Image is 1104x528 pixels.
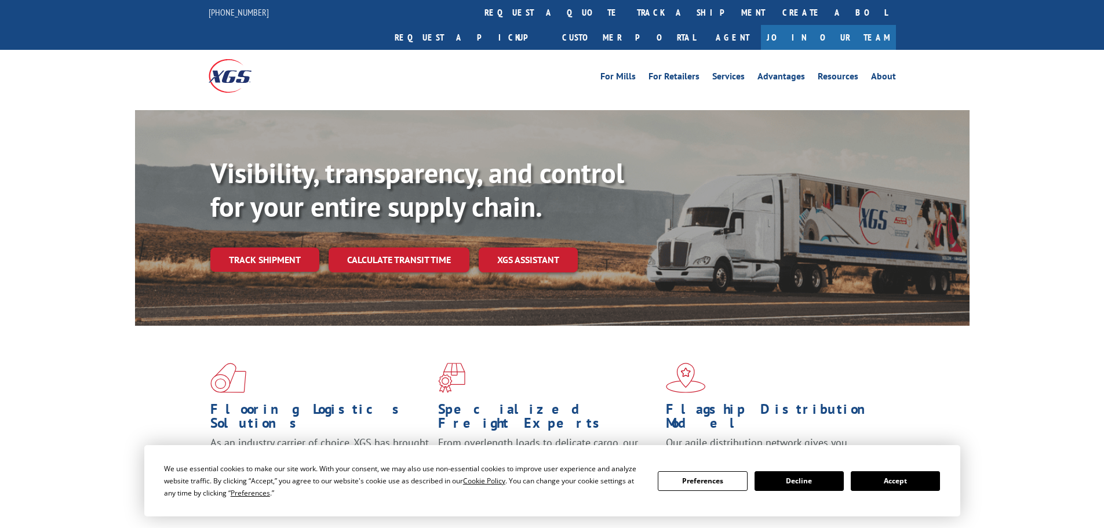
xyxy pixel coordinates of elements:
[658,471,747,491] button: Preferences
[438,363,465,393] img: xgs-icon-focused-on-flooring-red
[761,25,896,50] a: Join Our Team
[463,476,505,486] span: Cookie Policy
[210,247,319,272] a: Track shipment
[329,247,469,272] a: Calculate transit time
[386,25,553,50] a: Request a pickup
[600,72,636,85] a: For Mills
[210,155,624,224] b: Visibility, transparency, and control for your entire supply chain.
[210,363,246,393] img: xgs-icon-total-supply-chain-intelligence-red
[479,247,578,272] a: XGS ASSISTANT
[851,471,940,491] button: Accept
[666,436,879,463] span: Our agile distribution network gives you nationwide inventory management on demand.
[755,471,844,491] button: Decline
[231,488,270,498] span: Preferences
[704,25,761,50] a: Agent
[757,72,805,85] a: Advantages
[209,6,269,18] a: [PHONE_NUMBER]
[553,25,704,50] a: Customer Portal
[144,445,960,516] div: Cookie Consent Prompt
[210,402,429,436] h1: Flooring Logistics Solutions
[648,72,699,85] a: For Retailers
[818,72,858,85] a: Resources
[666,402,885,436] h1: Flagship Distribution Model
[666,363,706,393] img: xgs-icon-flagship-distribution-model-red
[871,72,896,85] a: About
[438,436,657,487] p: From overlength loads to delicate cargo, our experienced staff knows the best way to move your fr...
[712,72,745,85] a: Services
[210,436,429,477] span: As an industry carrier of choice, XGS has brought innovation and dedication to flooring logistics...
[164,463,644,499] div: We use essential cookies to make our site work. With your consent, we may also use non-essential ...
[438,402,657,436] h1: Specialized Freight Experts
